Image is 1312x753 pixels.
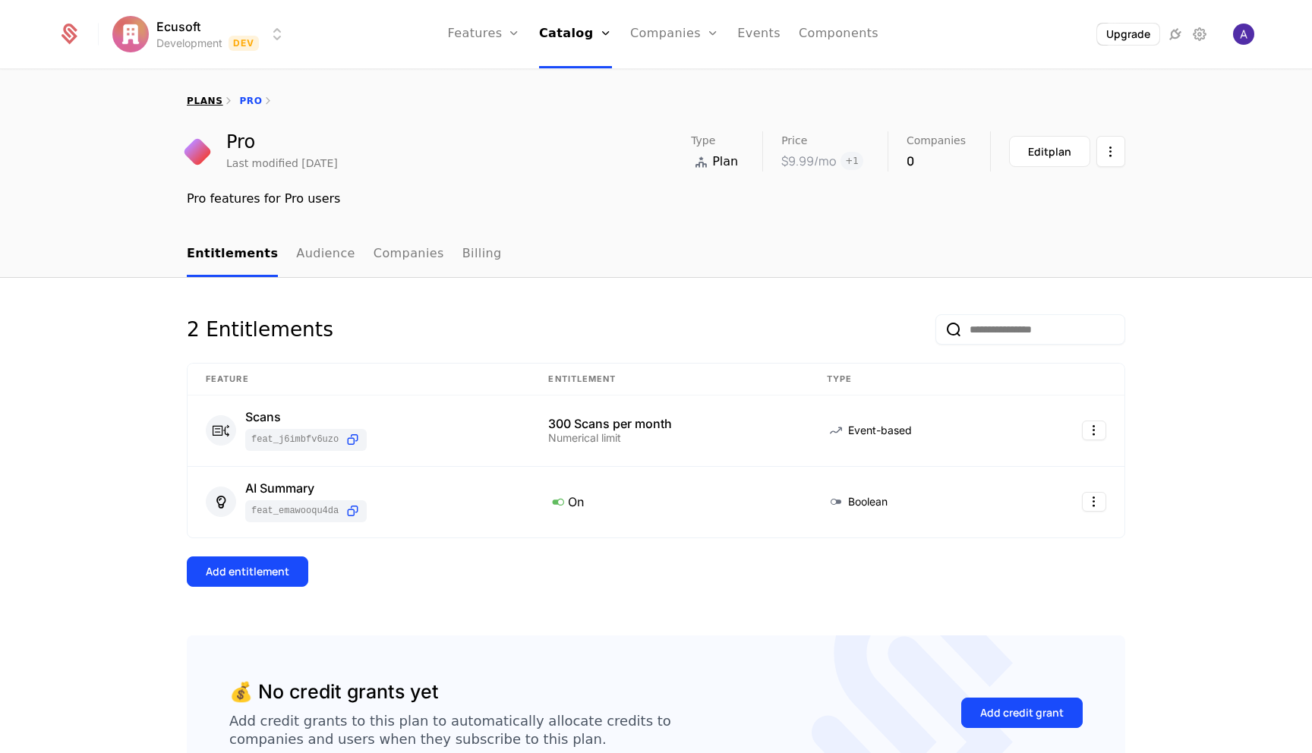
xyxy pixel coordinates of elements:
button: Select action [1082,492,1106,512]
div: Development [156,36,222,51]
div: AI Summary [245,482,367,494]
a: Audience [296,232,355,277]
th: Type [809,364,1020,395]
span: feat_EMAWooQu4da [251,505,339,517]
button: Add credit grant [961,698,1083,728]
div: On [548,492,790,512]
div: Pro features for Pro users [187,190,1125,208]
button: Upgrade [1097,24,1159,45]
div: Add credit grants to this plan to automatically allocate credits to companies and users when they... [229,712,671,748]
button: Select environment [117,17,287,51]
div: Edit plan [1028,144,1071,159]
span: Price [781,135,807,146]
span: Companies [907,135,966,146]
a: plans [187,96,222,106]
span: feat_J6iMbFV6Uzo [251,433,339,446]
span: Boolean [848,494,888,509]
div: Last modified [DATE] [226,156,338,171]
a: Settings [1191,25,1209,43]
img: Ecusoft [112,16,149,52]
div: 300 Scans per month [548,417,790,430]
div: Add credit grant [980,705,1064,720]
th: Feature [188,364,530,395]
span: Ecusoft [156,17,200,36]
img: Alvaro Bodero [1233,24,1254,45]
span: Plan [712,153,738,171]
span: Event-based [848,423,912,438]
div: $9.99 /mo [781,152,836,170]
div: Pro [226,133,338,151]
a: Billing [462,232,502,277]
div: 0 [907,152,966,170]
button: Editplan [1009,136,1090,167]
a: Companies [374,232,444,277]
div: 2 Entitlements [187,314,333,345]
nav: Main [187,232,1125,277]
button: Select action [1096,136,1125,167]
div: Scans [245,411,367,423]
div: Add entitlement [206,564,289,579]
button: Open user button [1233,24,1254,45]
a: Integrations [1166,25,1184,43]
span: Type [691,135,715,146]
span: + 1 [840,152,863,170]
button: Add entitlement [187,556,308,587]
span: Dev [229,36,260,51]
div: 💰 No credit grants yet [229,678,439,707]
div: Numerical limit [548,433,790,443]
a: Entitlements [187,232,278,277]
ul: Choose Sub Page [187,232,502,277]
th: Entitlement [530,364,808,395]
button: Select action [1082,421,1106,440]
